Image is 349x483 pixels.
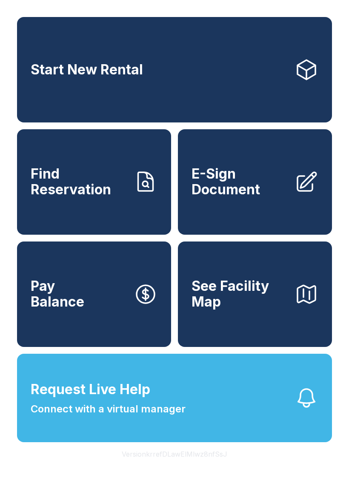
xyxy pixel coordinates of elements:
button: See Facility Map [178,241,332,347]
span: Connect with a virtual manager [31,401,186,417]
button: VersionkrrefDLawElMlwz8nfSsJ [115,442,234,466]
a: Start New Rental [17,17,332,122]
a: Find Reservation [17,129,171,235]
span: Request Live Help [31,379,150,400]
span: Pay Balance [31,278,84,310]
span: See Facility Map [192,278,288,310]
span: Find Reservation [31,166,127,197]
span: E-Sign Document [192,166,288,197]
button: PayBalance [17,241,171,347]
span: Start New Rental [31,62,143,78]
a: E-Sign Document [178,129,332,235]
button: Request Live HelpConnect with a virtual manager [17,354,332,442]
